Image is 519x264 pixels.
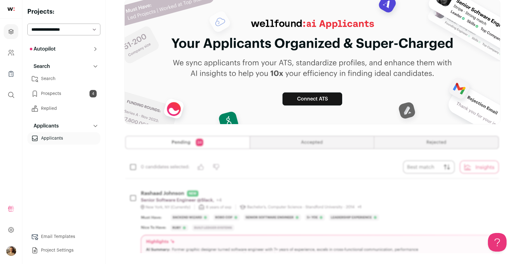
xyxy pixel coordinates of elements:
[90,90,97,97] span: 4
[27,73,100,85] a: Search
[27,43,100,55] button: Autopilot
[27,132,100,145] a: Applicants
[6,246,16,256] img: 10168268-medium_jpg
[27,102,100,115] a: Replied
[27,87,100,100] a: Prospects4
[27,244,100,257] a: Project Settings
[7,7,15,11] img: wellfound-shorthand-0d5821cbd27db2630d0214b213865d53afaa358527fdda9d0ea32b1df1b89c2c.svg
[6,246,16,256] button: Open dropdown
[488,233,507,252] iframe: Help Scout Beacon - Open
[27,230,100,243] a: Email Templates
[282,92,342,105] a: Connect ATS
[30,45,56,53] p: Autopilot
[4,66,18,81] a: Company Lists
[27,60,100,73] button: Search
[30,122,59,130] p: Applicants
[27,7,100,16] h2: Projects:
[4,45,18,60] a: Company and ATS Settings
[4,24,18,39] a: Projects
[27,120,100,132] button: Applicants
[30,63,50,70] p: Search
